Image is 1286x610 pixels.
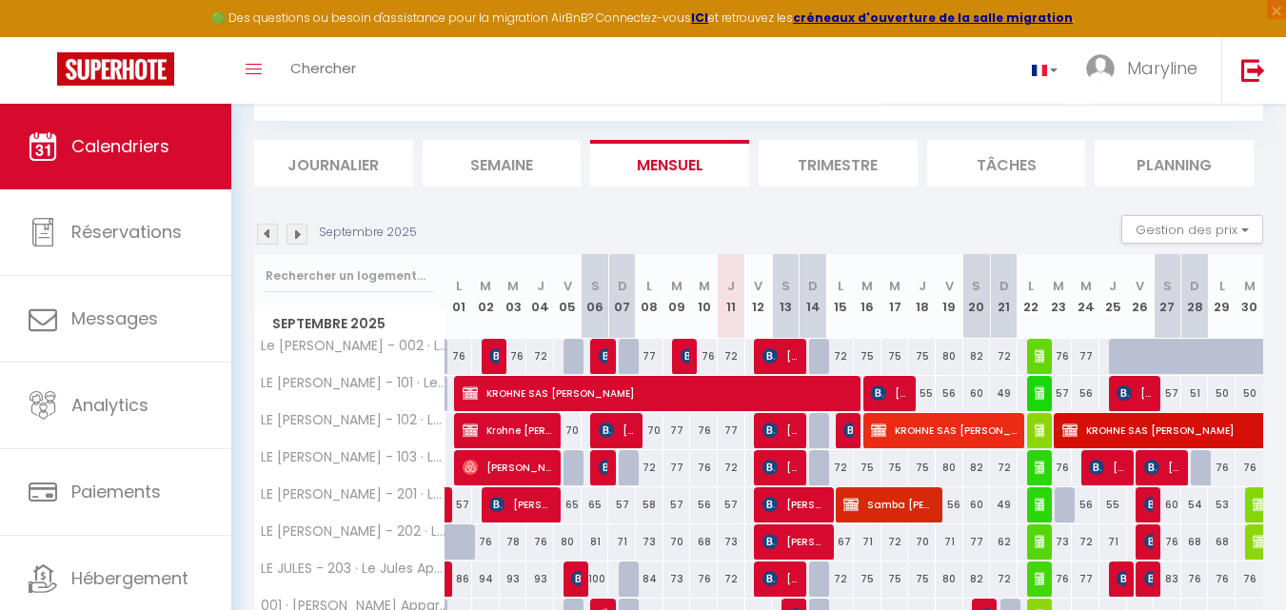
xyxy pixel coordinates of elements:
span: Chercher [290,58,356,78]
input: Rechercher un logement... [266,259,434,293]
abbr: M [480,277,491,295]
div: 76 [690,450,718,485]
div: 77 [718,413,745,448]
div: 65 [582,487,609,522]
div: 76 [526,524,554,560]
span: [PERSON_NAME] [1144,486,1154,522]
div: 76 [690,561,718,597]
div: 57 [608,487,636,522]
div: 76 [472,524,500,560]
span: LE [PERSON_NAME] - 102 · Le [PERSON_NAME] - Appartement T2 de charme [258,413,448,427]
div: 55 [1099,487,1127,522]
div: 76 [1045,450,1073,485]
th: 13 [772,254,800,339]
span: LE [PERSON_NAME] - 201 · Le [PERSON_NAME] - studio [258,487,448,502]
div: 56 [1072,487,1099,522]
abbr: M [699,277,710,295]
span: [PERSON_NAME] [871,375,908,411]
abbr: M [1244,277,1256,295]
div: 51 [1181,376,1209,411]
span: [PERSON_NAME] [599,449,608,485]
div: 56 [1072,376,1099,411]
th: 19 [936,254,963,339]
div: 76 [1045,561,1073,597]
div: 75 [908,339,936,374]
div: 60 [1154,487,1181,522]
th: 17 [881,254,909,339]
th: 16 [854,254,881,339]
div: 75 [854,339,881,374]
abbr: S [781,277,790,295]
th: 08 [636,254,663,339]
th: 18 [908,254,936,339]
img: ... [1086,54,1115,83]
th: 28 [1181,254,1209,339]
abbr: L [1028,277,1034,295]
div: 82 [963,450,991,485]
li: Mensuel [590,140,749,187]
div: 77 [1072,561,1099,597]
abbr: V [564,277,572,295]
th: 29 [1208,254,1236,339]
th: 27 [1154,254,1181,339]
abbr: S [591,277,600,295]
div: 55 [908,376,936,411]
th: 26 [1127,254,1155,339]
div: 82 [963,561,991,597]
div: 81 [582,524,609,560]
th: 15 [826,254,854,339]
div: 57 [1045,376,1073,411]
span: LE [PERSON_NAME] - 202 · Le Jules Appart'Hotel - appartement 1 chambre [258,524,448,539]
th: 07 [608,254,636,339]
div: 49 [990,487,1018,522]
button: Ouvrir le widget de chat LiveChat [15,8,72,65]
abbr: M [861,277,873,295]
th: 10 [690,254,718,339]
div: 84 [636,561,663,597]
div: 71 [608,524,636,560]
div: 76 [500,339,527,374]
th: 05 [554,254,582,339]
img: logout [1241,58,1265,82]
span: [PERSON_NAME] [1117,561,1126,597]
div: 53 [1208,487,1236,522]
div: 76 [690,339,718,374]
span: KROHNE SAS [PERSON_NAME] [463,375,859,411]
div: 82 [963,339,991,374]
div: 80 [936,450,963,485]
div: 65 [554,487,582,522]
div: 75 [908,561,936,597]
abbr: M [1053,277,1064,295]
th: 14 [800,254,827,339]
button: Gestion des prix [1121,215,1263,244]
div: 72 [990,561,1018,597]
div: 57 [445,487,473,522]
a: [PERSON_NAME] [445,487,455,523]
abbr: L [456,277,462,295]
th: 12 [745,254,773,339]
span: [PERSON_NAME] [599,338,608,374]
div: 75 [881,450,909,485]
span: [PERSON_NAME] [1117,375,1154,411]
span: [PERSON_NAME] [1144,561,1154,597]
div: 72 [881,524,909,560]
a: Chercher [276,37,370,104]
div: 56 [936,487,963,522]
abbr: J [537,277,544,295]
a: ICI [691,10,708,26]
li: Semaine [423,140,582,187]
span: Refresco Morence [1035,338,1044,374]
div: 75 [881,561,909,597]
div: 100 [582,561,609,597]
div: 72 [718,339,745,374]
span: Refresco Refresco [1035,561,1044,597]
abbr: M [1080,277,1092,295]
a: créneaux d'ouverture de la salle migration [793,10,1073,26]
span: [PERSON_NAME] [463,449,555,485]
span: [PERSON_NAME] [1144,523,1154,560]
div: 70 [636,413,663,448]
p: Septembre 2025 [319,224,417,242]
div: 56 [936,376,963,411]
li: Trimestre [759,140,918,187]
